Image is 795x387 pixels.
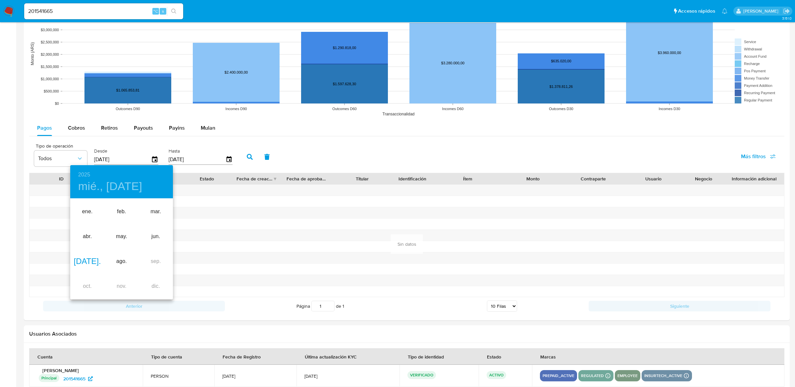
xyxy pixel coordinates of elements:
div: ene. [70,199,104,224]
div: jun. [139,224,173,249]
div: ago. [104,249,138,274]
div: [DATE]. [70,249,104,274]
button: 2025 [78,170,90,179]
div: mar. [139,199,173,224]
button: mié., [DATE] [78,179,142,193]
div: feb. [104,199,138,224]
div: may. [104,224,138,249]
div: abr. [70,224,104,249]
